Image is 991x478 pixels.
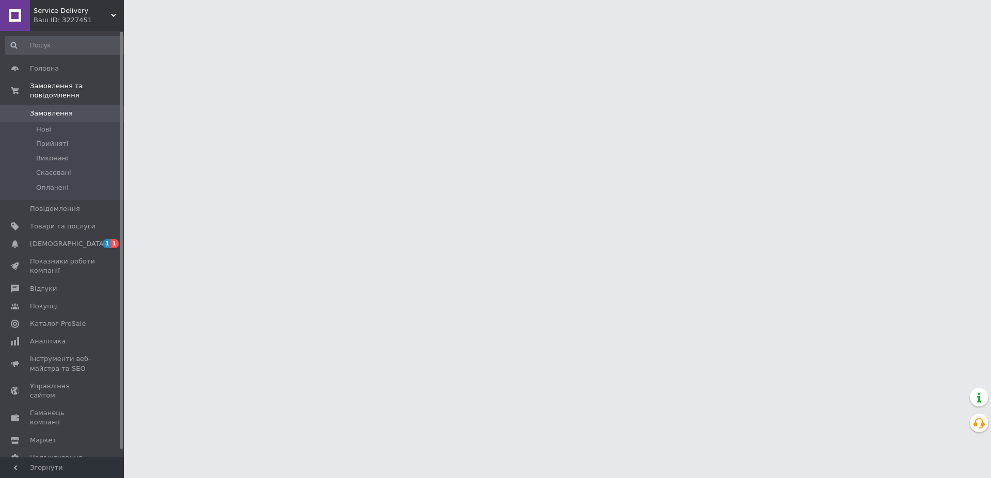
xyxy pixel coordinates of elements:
span: Налаштування [30,453,83,463]
span: Service Delivery [34,6,111,15]
span: Показники роботи компанії [30,257,95,275]
span: Товари та послуги [30,222,95,231]
span: Скасовані [36,168,71,177]
span: Замовлення та повідомлення [30,81,124,100]
span: Маркет [30,436,56,445]
span: 1 [110,239,119,248]
span: Відгуки [30,284,57,293]
span: Прийняті [36,139,68,149]
span: Покупці [30,302,58,311]
span: Управління сайтом [30,382,95,400]
span: Повідомлення [30,204,80,213]
span: 1 [103,239,111,248]
span: Головна [30,64,59,73]
span: Оплачені [36,183,69,192]
span: Аналітика [30,337,66,346]
input: Пошук [5,36,127,55]
span: Гаманець компанії [30,408,95,427]
span: Виконані [36,154,68,163]
span: Каталог ProSale [30,319,86,328]
span: Інструменти веб-майстра та SEO [30,354,95,373]
span: Замовлення [30,109,73,118]
span: [DEMOGRAPHIC_DATA] [30,239,106,249]
span: Нові [36,125,51,134]
div: Ваш ID: 3227451 [34,15,124,25]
